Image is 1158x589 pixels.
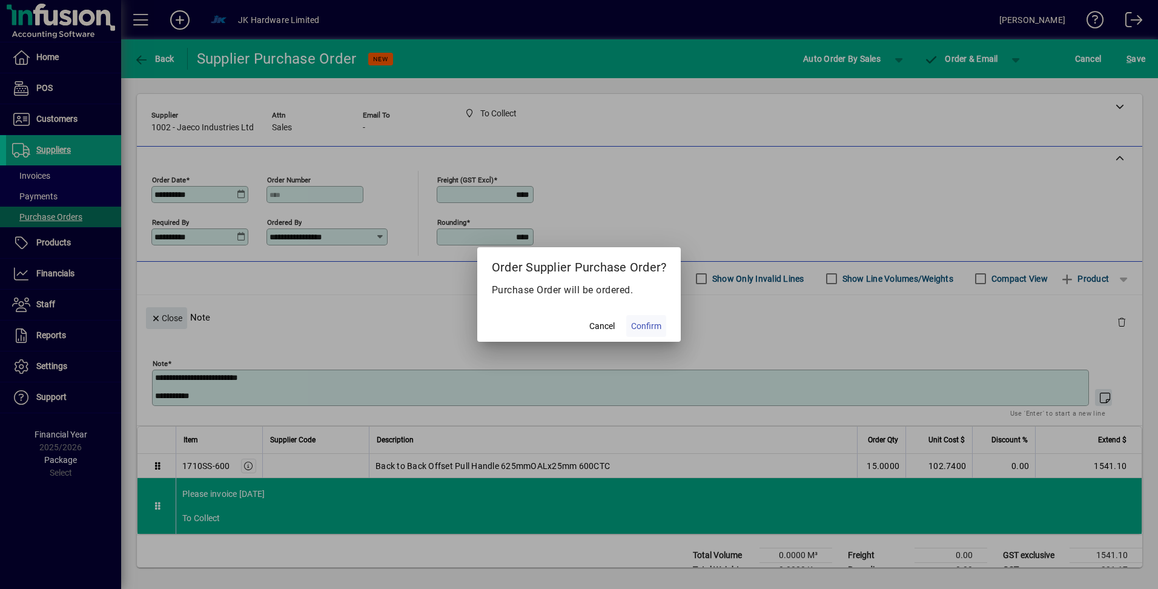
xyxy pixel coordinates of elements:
[583,315,621,337] button: Cancel
[492,283,667,298] p: Purchase Order will be ordered.
[626,315,666,337] button: Confirm
[477,247,681,282] h2: Order Supplier Purchase Order?
[631,320,661,333] span: Confirm
[589,320,615,333] span: Cancel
